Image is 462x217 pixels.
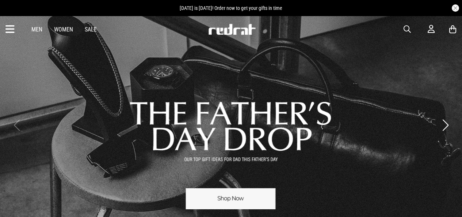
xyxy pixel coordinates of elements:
button: Previous slide [12,117,22,133]
a: Women [54,26,73,33]
img: Redrat logo [208,24,256,35]
a: Sale [85,26,97,33]
a: Men [31,26,42,33]
span: [DATE] is [DATE]! Order now to get your gifts in time [180,5,282,11]
button: Next slide [440,117,450,133]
